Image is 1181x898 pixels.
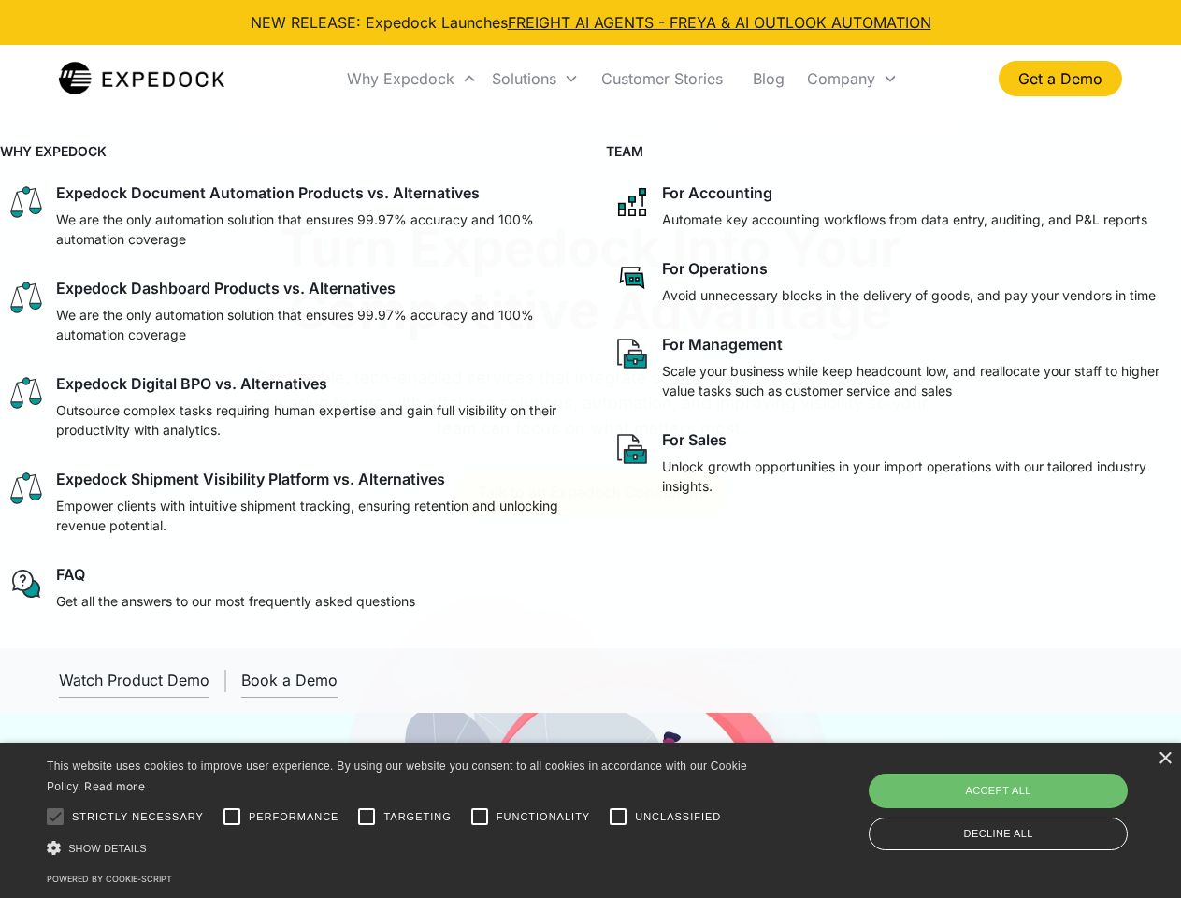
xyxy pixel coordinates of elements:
div: Expedock Shipment Visibility Platform vs. Alternatives [56,470,445,488]
p: Automate key accounting workflows from data entry, auditing, and P&L reports [662,210,1147,229]
img: paper and bag icon [613,430,651,468]
a: Read more [84,779,145,793]
a: open lightbox [59,663,209,698]
p: Avoid unnecessary blocks in the delivery of goods, and pay your vendors in time [662,285,1156,305]
div: Expedock Document Automation Products vs. Alternatives [56,183,480,202]
img: Expedock Logo [59,60,224,97]
img: rectangular chat bubble icon [613,259,651,297]
div: Solutions [492,69,556,88]
div: For Sales [662,430,727,449]
img: scale icon [7,183,45,221]
img: network like icon [613,183,651,221]
span: Performance [249,809,339,825]
div: Watch Product Demo [59,671,209,689]
span: This website uses cookies to improve user experience. By using our website you consent to all coo... [47,760,747,794]
div: Expedock Digital BPO vs. Alternatives [56,374,327,393]
div: For Accounting [662,183,772,202]
div: For Management [662,335,783,354]
div: FAQ [56,565,85,584]
a: Customer Stories [586,47,738,110]
p: Get all the answers to our most frequently asked questions [56,591,415,611]
div: Why Expedock [347,69,454,88]
div: For Operations [662,259,768,278]
div: Solutions [484,47,586,110]
div: NEW RELEASE: Expedock Launches [251,11,931,34]
a: Get a Demo [999,61,1122,96]
div: Company [807,69,875,88]
span: Show details [68,843,147,854]
p: Outsource complex tasks requiring human expertise and gain full visibility on their productivity ... [56,400,569,440]
p: Scale your business while keep headcount low, and reallocate your staff to higher value tasks suc... [662,361,1174,400]
div: Company [799,47,905,110]
img: scale icon [7,374,45,412]
img: paper and bag icon [613,335,651,372]
p: Unlock growth opportunities in your import operations with our tailored industry insights. [662,456,1174,496]
a: Powered by cookie-script [47,874,172,884]
img: regular chat bubble icon [7,565,45,602]
span: Strictly necessary [72,809,204,825]
iframe: Chat Widget [870,696,1181,898]
a: FREIGHT AI AGENTS - FREYA & AI OUTLOOK AUTOMATION [508,13,931,32]
p: Empower clients with intuitive shipment tracking, ensuring retention and unlocking revenue potent... [56,496,569,535]
span: Functionality [497,809,590,825]
p: We are the only automation solution that ensures 99.97% accuracy and 100% automation coverage [56,305,569,344]
span: Unclassified [635,809,721,825]
span: Targeting [383,809,451,825]
div: Expedock Dashboard Products vs. Alternatives [56,279,396,297]
div: Book a Demo [241,671,338,689]
div: Why Expedock [339,47,484,110]
img: scale icon [7,470,45,507]
a: Book a Demo [241,663,338,698]
img: scale icon [7,279,45,316]
p: We are the only automation solution that ensures 99.97% accuracy and 100% automation coverage [56,210,569,249]
a: home [59,60,224,97]
a: Blog [738,47,799,110]
div: Show details [47,838,754,858]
